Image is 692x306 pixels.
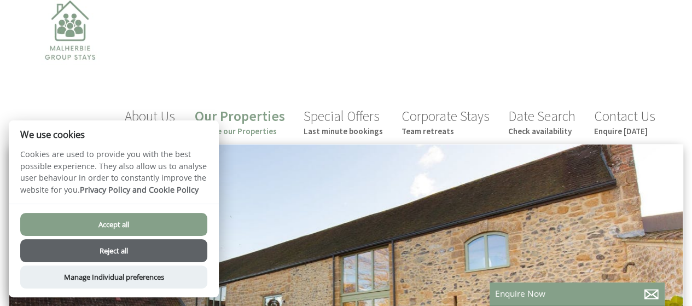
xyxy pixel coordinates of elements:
[304,107,383,136] a: Special OffersLast minute bookings
[195,107,285,136] a: Our PropertiesExplore our Properties
[508,126,575,136] small: Check availability
[495,288,659,299] p: Enquire Now
[20,239,207,262] button: Reject all
[9,148,219,204] p: Cookies are used to provide you with the best possible experience. They also allow us to analyse ...
[20,213,207,236] button: Accept all
[508,107,575,136] a: Date SearchCheck availability
[402,126,490,136] small: Team retreats
[195,126,285,136] small: Explore our Properties
[125,107,176,136] a: About UsFind out more
[594,126,655,136] small: Enquire [DATE]
[402,107,490,136] a: Corporate StaysTeam retreats
[304,126,383,136] small: Last minute bookings
[80,184,199,195] a: Privacy Policy and Cookie Policy
[594,107,655,136] a: Contact UsEnquire [DATE]
[20,265,207,288] button: Manage Individual preferences
[9,129,219,140] h2: We use cookies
